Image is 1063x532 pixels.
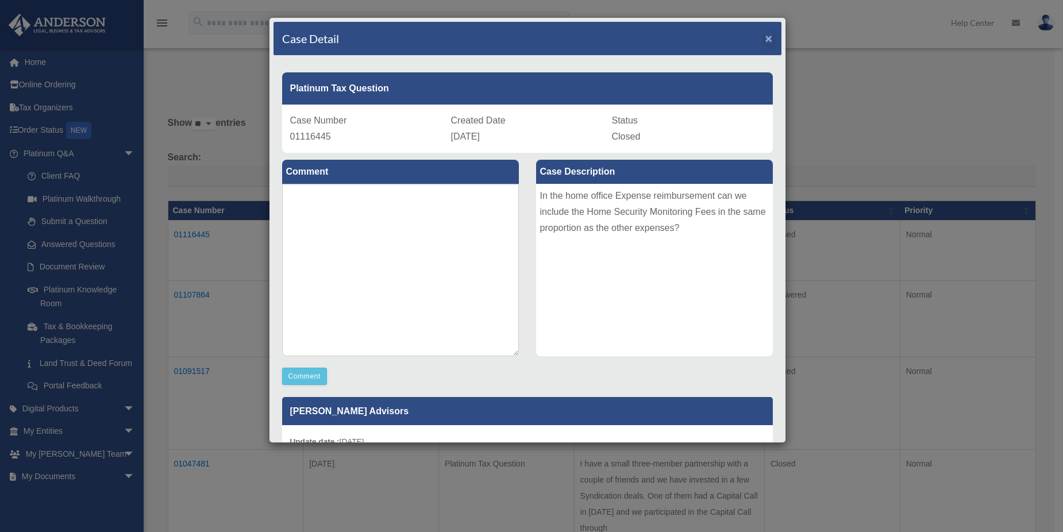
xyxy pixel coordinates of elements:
[282,397,773,425] p: [PERSON_NAME] Advisors
[536,184,773,356] div: In the home office Expense reimbursement can we include the Home Security Monitoring Fees in the ...
[282,30,339,47] h4: Case Detail
[282,72,773,105] div: Platinum Tax Question
[765,32,773,44] button: Close
[536,160,773,184] label: Case Description
[765,32,773,45] span: ×
[451,132,480,141] span: [DATE]
[290,437,364,446] small: [DATE]
[612,132,641,141] span: Closed
[290,115,347,125] span: Case Number
[282,160,519,184] label: Comment
[451,115,506,125] span: Created Date
[290,437,340,446] b: Update date :
[282,368,328,385] button: Comment
[290,132,331,141] span: 01116445
[612,115,638,125] span: Status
